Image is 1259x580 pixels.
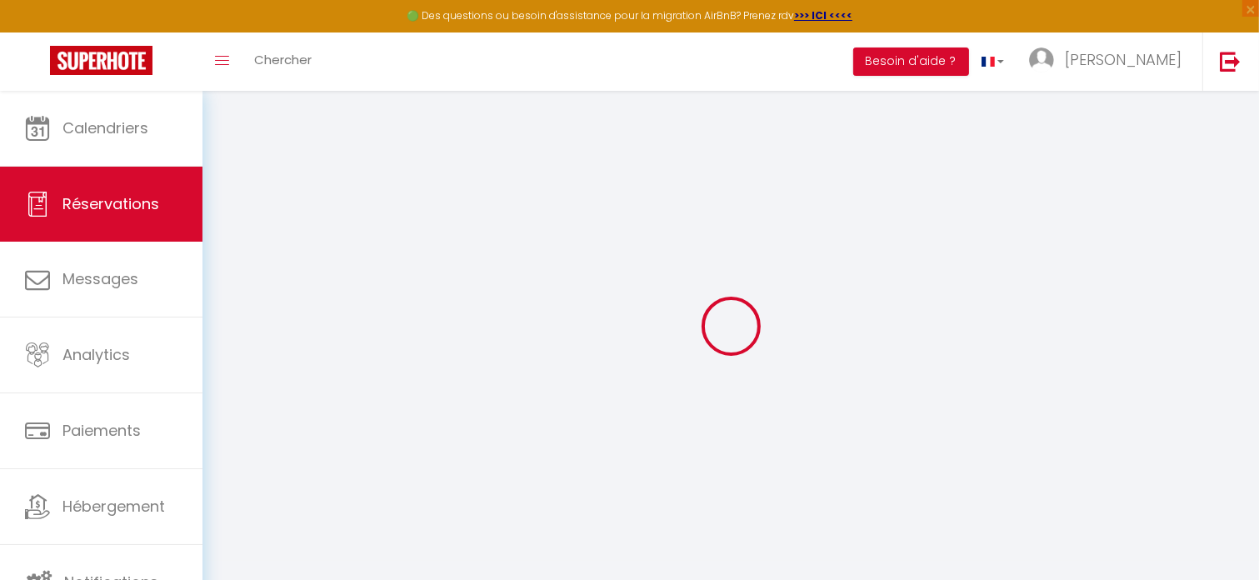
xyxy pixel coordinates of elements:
span: Calendriers [62,117,148,138]
a: >>> ICI <<<< [794,8,852,22]
button: Besoin d'aide ? [853,47,969,76]
span: Hébergement [62,496,165,517]
span: [PERSON_NAME] [1065,49,1182,70]
span: Paiements [62,420,141,441]
span: Réservations [62,193,159,214]
img: Super Booking [50,46,152,75]
a: ... [PERSON_NAME] [1017,32,1202,91]
span: Analytics [62,344,130,365]
span: Messages [62,268,138,289]
a: Chercher [242,32,324,91]
span: Chercher [254,51,312,68]
img: logout [1220,51,1241,72]
img: ... [1029,47,1054,72]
